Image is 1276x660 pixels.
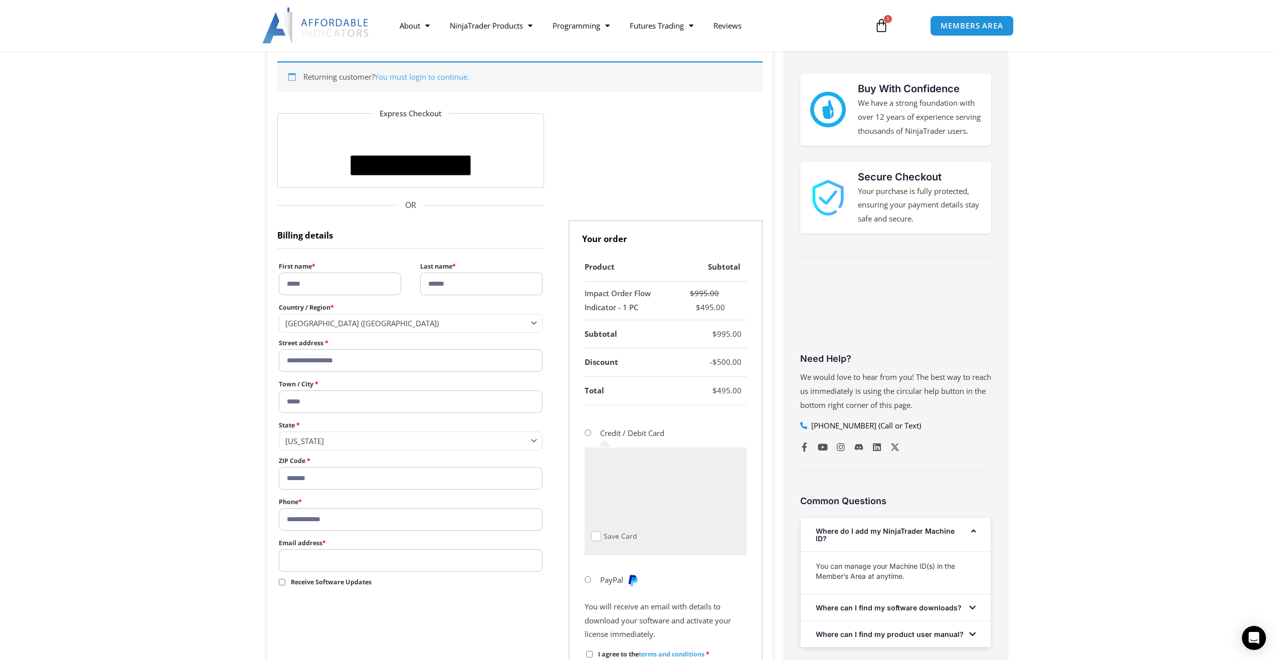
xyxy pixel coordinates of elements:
[627,574,639,586] img: PayPal
[285,318,527,328] span: United States (US)
[712,329,742,339] bdi: 995.00
[816,527,955,543] a: Where do I add my NinjaTrader Machine ID?
[858,96,981,138] p: We have a strong foundation with over 12 years of experience serving thousands of NinjaTrader users.
[585,385,604,395] strong: Total
[390,14,863,37] nav: Menu
[279,337,543,349] label: Street address
[279,260,401,273] label: First name
[585,329,617,339] strong: Subtotal
[706,650,709,658] abbr: required
[816,561,976,581] p: You can manage your Machine ID(s) in the Member’s Area at anytime.
[930,16,1014,36] a: MEMBERS AREA
[1242,626,1266,650] div: Open Intercom Messenger
[279,455,543,467] label: ZIP Code
[639,650,704,658] a: terms and conditions
[801,594,991,620] div: Where can I find my software downloads?
[279,431,543,450] span: State
[279,496,543,508] label: Phone
[816,603,962,612] a: Where can I find my software downloads?
[859,11,903,40] a: 1
[279,378,543,390] label: Town / City
[604,531,637,542] label: Save Card
[375,72,469,82] a: You must login to continue.
[809,419,921,433] span: [PHONE_NUMBER] (Call or Text)
[279,419,543,431] label: State
[373,107,449,121] legend: Express Checkout
[589,453,738,528] iframe: Secure payment input frame
[279,537,543,549] label: Email address
[816,630,964,638] a: Where can I find my product user manual?
[262,8,370,44] img: LogoAI | Affordable Indicators – NinjaTrader
[585,282,673,320] td: Impact Order Flow Indicator - 1 PC
[712,357,717,367] span: $
[291,578,372,586] span: Receive Software Updates
[690,288,694,298] span: $
[279,579,285,585] input: Receive Software Updates
[390,14,440,37] a: About
[277,198,544,213] span: OR
[800,495,991,507] h3: Common Questions
[569,220,763,253] h3: Your order
[696,302,725,312] bdi: 495.00
[800,353,991,364] h3: Need Help?
[800,275,991,350] iframe: Customer reviews powered by Trustpilot
[585,348,673,377] th: Discount
[941,22,1003,30] span: MEMBERS AREA
[810,92,846,127] img: mark thumbs good 43913 | Affordable Indicators – NinjaTrader
[810,180,846,215] img: 1000913 | Affordable Indicators – NinjaTrader
[279,314,543,332] span: Country / Region
[712,357,742,367] bdi: 500.00
[598,650,704,658] span: I agree to the
[858,184,981,227] p: Your purchase is fully protected, ensuring your payment details stay safe and secure.
[350,155,471,175] button: Buy with GPay
[277,220,544,249] h3: Billing details
[600,575,639,585] label: PayPal
[542,14,620,37] a: Programming
[420,260,542,273] label: Last name
[801,518,991,551] div: Where do I add my NinjaTrader Machine ID?
[672,253,747,282] th: Subtotal
[801,551,991,594] div: Where do I add my NinjaTrader Machine ID?
[279,301,543,314] label: Country / Region
[277,61,763,92] div: Returning customer?
[690,288,719,298] bdi: 995.00
[858,169,981,184] h3: Secure Checkout
[858,81,981,96] h3: Buy With Confidence
[703,14,752,37] a: Reviews
[600,428,664,438] label: Credit / Debit Card
[884,15,892,23] span: 1
[712,329,717,339] span: $
[440,14,542,37] a: NinjaTrader Products
[800,372,991,410] span: We would love to hear from you! The best way to reach us immediately is using the circular help b...
[710,357,712,367] span: -
[712,385,742,395] bdi: 495.00
[620,14,703,37] a: Futures Trading
[585,253,673,282] th: Product
[348,126,473,152] iframe: Secure express checkout frame
[712,385,717,395] span: $
[801,621,991,647] div: Where can I find my product user manual?
[585,600,747,642] p: You will receive an email with details to download your software and activate your license immedi...
[285,436,527,446] span: Georgia
[696,302,700,312] span: $
[586,651,593,657] input: I agree to theterms and conditions *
